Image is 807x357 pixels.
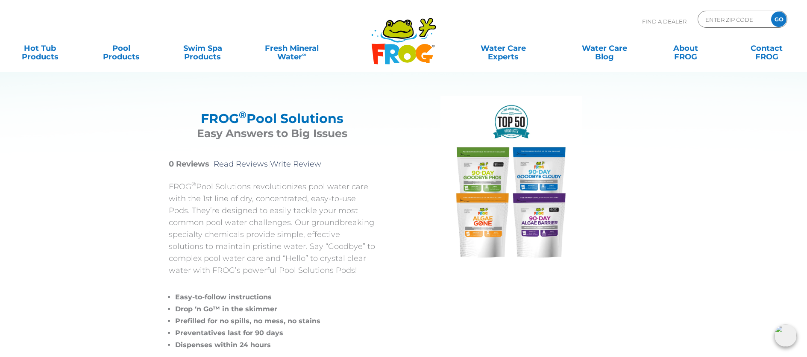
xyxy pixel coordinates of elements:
[169,158,376,170] p: |
[171,40,234,57] a: Swim SpaProducts
[704,13,762,26] input: Zip Code Form
[214,159,268,169] a: Read Reviews
[440,96,582,267] img: Collection of four FROG pool treatment products beneath a Pool and Spa News 2025 Top 50 Products ...
[270,159,321,169] a: Write Review
[642,11,687,32] p: Find A Dealer
[175,327,376,339] li: Preventatives last for 90 days
[169,181,376,276] p: FROG Pool Solutions revolutionizes pool water care with the 1st line of dry, concentrated, easy-t...
[252,40,332,57] a: Fresh MineralWater∞
[175,339,376,351] li: Dispenses within 24 hours
[169,159,209,169] strong: 0 Reviews
[179,111,365,126] h2: FROG Pool Solutions
[775,325,797,347] img: openIcon
[179,126,365,141] h3: Easy Answers to Big Issues
[175,303,376,315] li: Drop ‘n Go™ in the skimmer
[191,181,196,187] sup: ®
[573,40,636,57] a: Water CareBlog
[654,40,717,57] a: AboutFROG
[771,12,786,27] input: GO
[90,40,153,57] a: PoolProducts
[239,109,247,121] sup: ®
[735,40,798,57] a: ContactFROG
[175,315,376,327] li: Prefilled for no spills, no mess, no stains
[9,40,72,57] a: Hot TubProducts
[302,51,306,58] sup: ∞
[452,40,555,57] a: Water CareExperts
[175,291,376,303] li: Easy-to-follow instructions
